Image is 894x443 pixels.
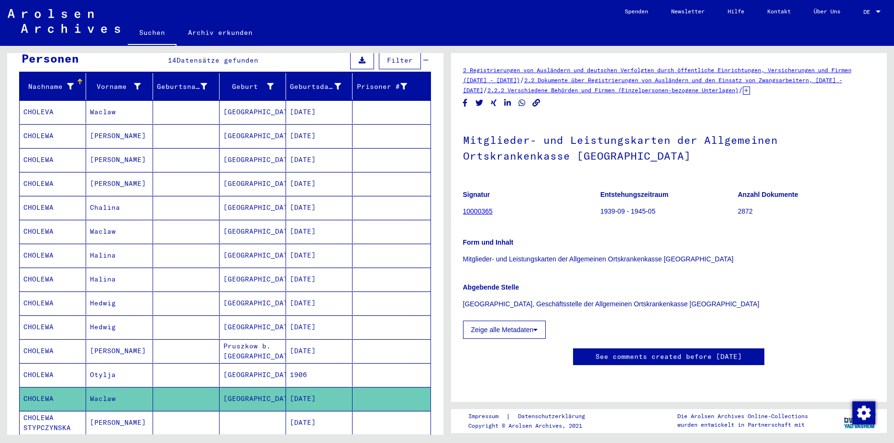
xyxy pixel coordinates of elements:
p: Die Arolsen Archives Online-Collections [677,412,808,421]
mat-cell: CHOLEWA [20,220,86,243]
mat-header-cell: Vorname [86,73,153,100]
div: Vorname [90,79,152,94]
p: [GEOGRAPHIC_DATA], Geschäftsstelle der Allgemeinen Ortskrankenkasse [GEOGRAPHIC_DATA] [463,299,875,309]
mat-cell: [DATE] [286,244,353,267]
b: Form und Inhalt [463,238,514,246]
div: Geburtsname [157,82,207,92]
mat-header-cell: Geburt‏ [220,73,286,100]
img: Zustimmung ändern [852,401,875,424]
mat-cell: [GEOGRAPHIC_DATA] [220,124,286,148]
div: Vorname [90,82,140,92]
mat-cell: Waclaw [86,220,153,243]
button: Share on Xing [489,97,499,109]
span: / [520,76,524,84]
mat-cell: [GEOGRAPHIC_DATA] [220,220,286,243]
button: Share on Twitter [475,97,485,109]
div: Nachname [23,79,86,94]
a: Datenschutzerklärung [510,411,596,421]
a: 2 Registrierungen von Ausländern und deutschen Verfolgten durch öffentliche Einrichtungen, Versic... [463,66,851,84]
mat-cell: [GEOGRAPHIC_DATA] [220,100,286,124]
mat-cell: CHOLEWA [20,292,86,315]
button: Share on WhatsApp [517,97,527,109]
div: Nachname [23,82,74,92]
span: Datensätze gefunden [177,56,258,65]
mat-cell: [DATE] [286,387,353,411]
div: Geburtsname [157,79,219,94]
mat-cell: [DATE] [286,172,353,195]
span: DE [863,9,874,15]
mat-cell: [GEOGRAPHIC_DATA] [220,244,286,267]
b: Abgebende Stelle [463,283,519,291]
mat-cell: [DATE] [286,124,353,148]
mat-cell: [DATE] [286,196,353,219]
a: Archiv erkunden [177,21,264,44]
div: Geburt‏ [223,82,274,92]
b: Anzahl Dokumente [738,191,798,198]
mat-cell: CHOLEVA [20,100,86,124]
button: Filter [379,51,421,69]
mat-cell: CHOLEWA [20,315,86,339]
button: Share on Facebook [460,97,470,109]
mat-cell: [DATE] [286,268,353,291]
span: Filter [387,56,413,65]
mat-cell: 1906 [286,363,353,387]
div: Geburtsdatum [290,79,353,94]
mat-cell: [PERSON_NAME] [86,339,153,363]
mat-cell: [PERSON_NAME] [86,148,153,172]
mat-cell: [PERSON_NAME] [86,124,153,148]
img: yv_logo.png [842,409,878,432]
mat-cell: CHOLEWA [20,387,86,411]
mat-cell: CHOLEWA [20,172,86,195]
mat-cell: Hedwig [86,292,153,315]
div: Personen [22,50,79,67]
mat-cell: [DATE] [286,411,353,434]
h1: Mitglieder- und Leistungskarten der Allgemeinen Ortskrankenkasse [GEOGRAPHIC_DATA] [463,118,875,176]
mat-cell: CHOLEWA [20,363,86,387]
p: Mitglieder- und Leistungskarten der Allgemeinen Ortskrankenkasse [GEOGRAPHIC_DATA] [463,254,875,264]
mat-cell: [GEOGRAPHIC_DATA] [220,315,286,339]
mat-cell: CHOLEWA STYPCZYNSKA [20,411,86,434]
mat-cell: [DATE] [286,292,353,315]
mat-cell: [GEOGRAPHIC_DATA] [220,292,286,315]
mat-cell: [GEOGRAPHIC_DATA] [220,268,286,291]
mat-cell: Pruszkow b. [GEOGRAPHIC_DATA] [220,339,286,363]
a: Suchen [128,21,177,46]
mat-cell: Waclaw [86,100,153,124]
button: Zeige alle Metadaten [463,321,546,339]
span: / [739,86,743,94]
p: 2872 [738,206,875,216]
p: Copyright © Arolsen Archives, 2021 [468,421,596,430]
mat-header-cell: Nachname [20,73,86,100]
button: Share on LinkedIn [503,97,513,109]
mat-cell: Halina [86,244,153,267]
button: Copy link [531,97,541,109]
mat-cell: [GEOGRAPHIC_DATA] [220,172,286,195]
b: Signatur [463,191,490,198]
div: Prisoner # [356,82,407,92]
mat-cell: Chalina [86,196,153,219]
mat-cell: CHOLEWA [20,124,86,148]
a: 10000365 [463,207,493,215]
mat-cell: [GEOGRAPHIC_DATA] [220,387,286,411]
mat-cell: [DATE] [286,315,353,339]
mat-cell: [DATE] [286,339,353,363]
mat-cell: [GEOGRAPHIC_DATA] [220,363,286,387]
a: See comments created before [DATE] [596,352,742,362]
a: 2.2.2 Verschiedene Behörden und Firmen (Einzelpersonen-bezogene Unterlagen) [487,86,739,94]
a: Impressum [468,411,506,421]
mat-cell: CHOLEWA [20,339,86,363]
mat-header-cell: Geburtsdatum [286,73,353,100]
mat-cell: CHOLEWA [20,268,86,291]
mat-cell: Hedwig [86,315,153,339]
mat-cell: CHOLEWA [20,244,86,267]
mat-cell: Otylja [86,363,153,387]
mat-header-cell: Geburtsname [153,73,220,100]
mat-cell: CHOLEWA [20,196,86,219]
div: Geburtsdatum [290,82,341,92]
mat-cell: CHOLEWA [20,148,86,172]
mat-cell: [DATE] [286,100,353,124]
mat-cell: [GEOGRAPHIC_DATA] [220,196,286,219]
mat-header-cell: Prisoner # [353,73,430,100]
p: wurden entwickelt in Partnerschaft mit [677,421,808,429]
div: | [468,411,596,421]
